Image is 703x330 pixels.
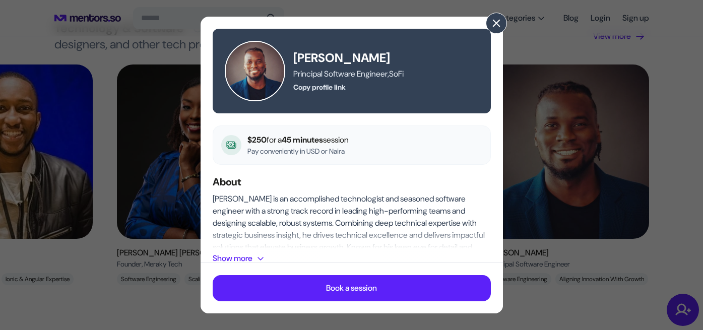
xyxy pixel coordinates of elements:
p: Pay conveniently in USD or Naira [247,146,349,156]
h5: About [213,175,491,189]
span: for a [267,135,282,145]
button: Show more [213,252,269,265]
p: $250 45 minutes [247,134,349,146]
span: , [388,69,389,79]
img: Tayo [225,41,285,101]
span: session [323,135,349,145]
button: Book a session [213,275,491,301]
p: Book a session [326,282,377,294]
p: Show more [213,252,252,265]
p: [PERSON_NAME] is an accomplished technologist and seasoned software engineer with a strong track ... [213,193,491,290]
button: Copy profile link [293,82,346,92]
p: Principal Software Engineer SoFi [293,68,479,80]
h5: [PERSON_NAME] [293,50,479,66]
